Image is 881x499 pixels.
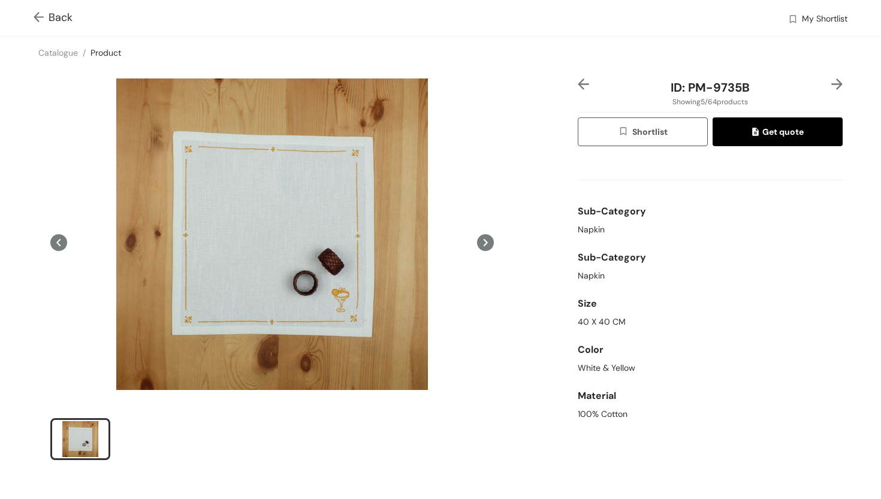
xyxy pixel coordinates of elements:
a: Catalogue [38,47,78,58]
span: Back [34,10,73,26]
div: Napkin [578,223,843,236]
div: 100% Cotton [578,408,843,421]
button: quoteGet quote [713,117,843,146]
div: Color [578,338,843,362]
img: right [831,78,843,90]
img: quote [752,128,762,138]
li: slide item 1 [50,418,110,460]
span: ID: PM-9735B [671,80,750,95]
div: Sub-Category [578,246,843,270]
div: 40 X 40 CM [578,316,843,328]
span: Shortlist [618,125,668,139]
div: Napkin [578,270,843,282]
button: wishlistShortlist [578,117,708,146]
span: / [83,47,86,58]
div: Size [578,292,843,316]
a: Product [90,47,121,58]
div: White & Yellow [578,362,843,374]
img: wishlist [618,126,632,139]
img: Go back [34,12,49,25]
span: My Shortlist [802,13,847,27]
span: Showing 5 / 64 products [672,96,748,107]
img: wishlist [788,14,798,26]
img: left [578,78,589,90]
div: Sub-Category [578,199,843,223]
div: Material [578,384,843,408]
span: Get quote [752,125,804,138]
